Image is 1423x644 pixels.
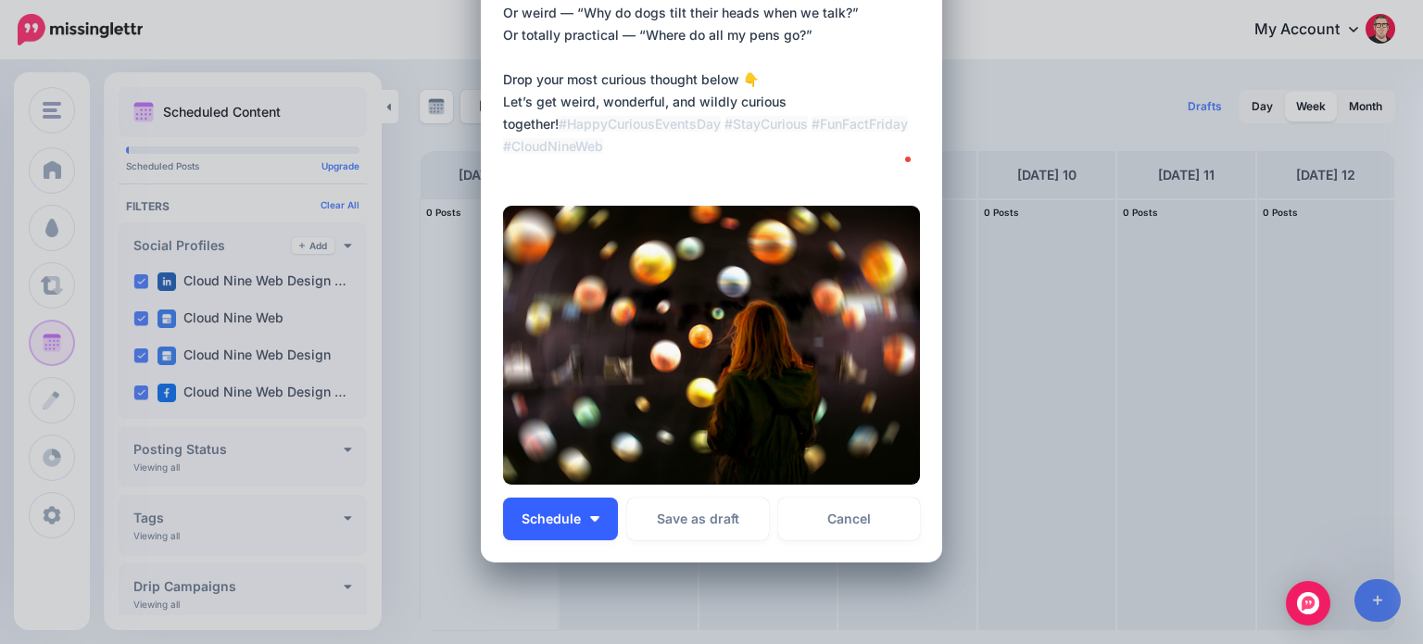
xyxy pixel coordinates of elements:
img: arrow-down-white.png [590,516,599,522]
span: Schedule [522,512,581,525]
div: Open Intercom Messenger [1286,581,1330,625]
button: Save as draft [627,498,769,540]
button: Schedule [503,498,618,540]
img: 5BRGAD88X6L9AO8HAW333WOFVJKZ6F8O.jpg [503,206,920,485]
a: Cancel [778,498,920,540]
